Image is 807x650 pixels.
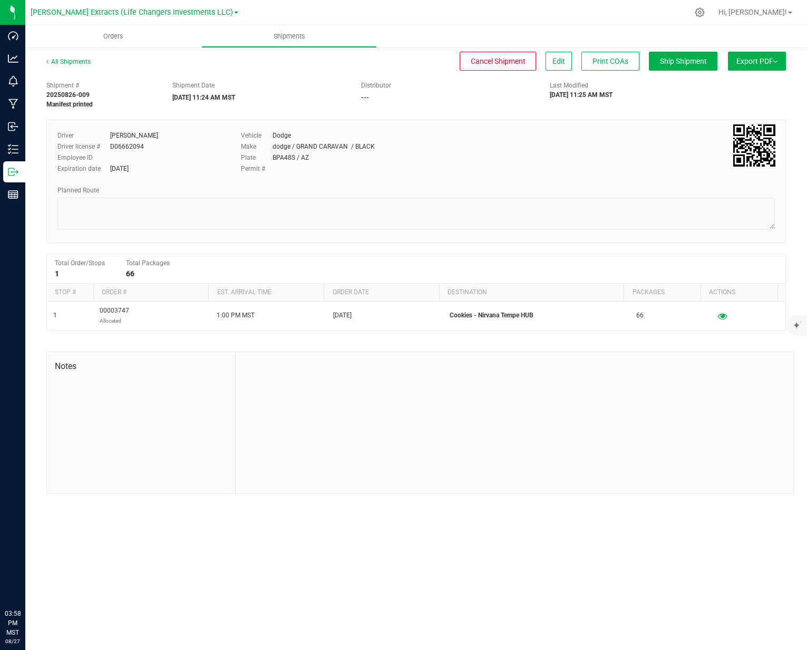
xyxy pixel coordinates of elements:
span: Shipment # [46,81,157,90]
label: Vehicle [241,131,273,140]
a: Shipments [201,25,377,47]
a: Orders [25,25,201,47]
strong: 66 [126,269,134,278]
inline-svg: Reports [8,189,18,200]
p: Allocated [100,316,129,326]
label: Plate [241,153,273,162]
span: Shipments [259,32,319,41]
th: Stop # [47,284,93,302]
label: Driver license # [57,142,110,151]
span: Orders [89,32,138,41]
inline-svg: Inbound [8,121,18,132]
label: Distributor [361,81,391,90]
span: Ship Shipment [660,57,707,65]
button: Print COAs [581,52,639,71]
inline-svg: Monitoring [8,76,18,86]
span: 66 [636,311,644,321]
inline-svg: Manufacturing [8,99,18,109]
label: Make [241,142,273,151]
inline-svg: Outbound [8,167,18,177]
a: All Shipments [46,58,91,65]
strong: Manifest printed [46,101,93,108]
inline-svg: Inventory [8,144,18,154]
div: D06662094 [110,142,144,151]
inline-svg: Analytics [8,53,18,64]
label: Last Modified [550,81,588,90]
span: [DATE] [333,311,352,321]
th: Packages [624,284,701,302]
p: Cookies - Nirvana Tempe HUB [450,311,624,321]
div: BPA48S / AZ [273,153,309,162]
p: 03:58 PM MST [5,609,21,637]
span: Notes [55,360,227,373]
span: Total Packages [126,259,170,267]
span: Export PDF [736,57,777,65]
iframe: Resource center [11,566,42,597]
div: [DATE] [110,164,129,173]
span: Hi, [PERSON_NAME]! [718,8,787,16]
label: Shipment Date [172,81,215,90]
div: [PERSON_NAME] [110,131,158,140]
button: Export PDF [728,52,786,71]
span: [PERSON_NAME] Extracts (Life Changers Investments LLC) [31,8,233,17]
label: Expiration date [57,164,110,173]
strong: 1 [55,269,59,278]
span: Edit [552,57,565,65]
strong: --- [361,94,369,101]
th: Order # [93,284,209,302]
img: Scan me! [733,124,775,167]
span: Print COAs [592,57,628,65]
div: Dodge [273,131,291,140]
div: dodge / GRAND CARAVAN / BLACK [273,142,375,151]
span: 00003747 [100,306,129,326]
th: Order date [324,284,439,302]
label: Employee ID [57,153,110,162]
span: 1:00 PM MST [217,311,255,321]
strong: [DATE] 11:24 AM MST [172,94,235,101]
span: Total Order/Stops [55,259,105,267]
strong: 20250826-009 [46,91,90,99]
label: Permit # [241,164,273,173]
th: Actions [701,284,777,302]
button: Edit [546,52,572,71]
inline-svg: Dashboard [8,31,18,41]
th: Destination [439,284,624,302]
div: Manage settings [693,7,706,17]
span: Cancel Shipment [471,57,526,65]
span: 1 [53,311,57,321]
strong: [DATE] 11:25 AM MST [550,91,612,99]
label: Driver [57,131,110,140]
span: Planned Route [57,187,99,194]
button: Ship Shipment [649,52,717,71]
th: Est. arrival time [208,284,324,302]
button: Cancel Shipment [460,52,536,71]
qrcode: 20250826-009 [733,124,775,167]
p: 08/27 [5,637,21,645]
